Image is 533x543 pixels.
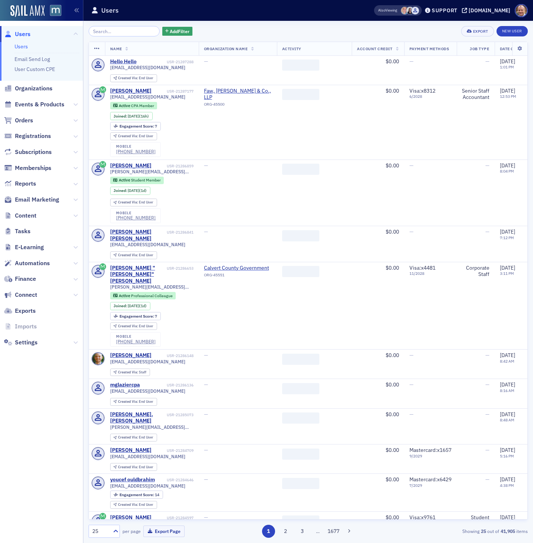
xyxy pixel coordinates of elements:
span: Joined : [114,114,128,119]
span: — [204,476,208,483]
a: [PERSON_NAME].[PERSON_NAME] [110,411,166,424]
span: Created Via : [118,399,139,404]
div: Export [473,29,488,33]
span: CPA Member [131,103,154,108]
div: End User [118,200,153,205]
span: [EMAIL_ADDRESS][DOMAIN_NAME] [110,454,185,459]
div: [PERSON_NAME] "[PERSON_NAME]" [PERSON_NAME] [110,265,166,285]
div: End User [118,465,153,469]
time: 1:01 PM [500,64,514,70]
span: — [485,411,489,418]
div: Joined: 2025-08-28 00:00:00 [110,112,153,120]
span: [DATE] [128,113,139,119]
a: Email Send Log [15,56,50,62]
span: Active [119,293,131,298]
span: Mastercard : x1657 [409,447,451,453]
span: $0.00 [386,411,399,418]
span: Calvert County Government [204,265,272,271]
div: Active: Active: CPA Member [110,102,157,109]
time: 3:11 PM [500,271,514,276]
div: [PERSON_NAME] [110,88,151,94]
div: USR-21284646 [156,478,194,482]
div: [DOMAIN_NAME] [469,7,510,14]
div: 14 [119,493,159,497]
label: per page [122,528,141,534]
span: Subscriptions [15,148,52,156]
div: mobile [116,144,156,149]
span: — [204,411,208,418]
div: End User [118,324,153,328]
div: Created Via: End User [110,132,157,140]
a: Content [4,212,36,220]
div: Created Via: Staff [110,369,150,376]
span: Settings [15,338,38,347]
span: Kelly Brown [406,7,414,15]
a: Automations [4,259,50,267]
span: Created Via : [118,435,139,440]
span: [PERSON_NAME][EMAIL_ADDRESS][PERSON_NAME][DOMAIN_NAME] [110,169,194,174]
button: Export Page [143,526,185,537]
div: End User [118,436,153,440]
div: Support [432,7,457,14]
span: Joined : [114,188,128,193]
span: Payment Methods [409,46,449,51]
span: [DATE] [500,411,515,418]
span: Email Marketing [15,196,59,204]
time: 8:48 AM [500,417,514,422]
a: Email Marketing [4,196,59,204]
div: Hello Hello [110,58,137,65]
span: ‌ [282,449,319,460]
span: — [409,228,414,235]
span: ‌ [282,412,319,424]
span: — [409,58,414,65]
span: 9 / 2029 [409,454,451,459]
span: Content [15,212,36,220]
span: — [485,381,489,388]
span: [DATE] [500,381,515,388]
a: youcef ouldbrahim [110,476,155,483]
span: ‌ [282,478,319,489]
a: Tasks [4,227,31,235]
span: — [409,411,414,418]
div: Joined: 2025-08-27 00:00:00 [110,302,150,310]
div: Active: Active: Professional Colleague [110,292,176,299]
a: Organizations [4,84,52,93]
span: ‌ [282,354,319,365]
div: Joined: 2025-08-27 00:00:00 [110,187,150,195]
span: Date Created [500,46,529,51]
a: Registrations [4,132,51,140]
div: Active: Active: Student Member [110,177,164,184]
span: [DATE] [500,352,515,359]
a: Orders [4,116,33,125]
a: [PERSON_NAME] [110,352,151,359]
span: Users [15,30,31,38]
span: Orders [15,116,33,125]
span: — [409,352,414,359]
span: Organization Name [204,46,248,51]
div: End User [118,503,153,507]
span: Add Filter [170,28,189,35]
span: Joined : [114,303,128,308]
a: [PERSON_NAME] [110,447,151,454]
span: [EMAIL_ADDRESS][DOMAIN_NAME] [110,94,185,100]
span: — [485,476,489,483]
span: 7 / 2029 [409,483,451,488]
a: Exports [4,307,36,315]
span: — [204,514,208,521]
span: [DATE] [500,447,515,453]
button: 1677 [327,525,340,538]
span: $0.00 [386,162,399,169]
img: SailAMX [10,5,45,17]
time: 4:38 PM [500,483,514,488]
span: — [485,228,489,235]
a: Events & Products [4,100,64,109]
a: Users [4,30,31,38]
span: — [204,58,208,65]
a: [PHONE_NUMBER] [116,149,156,154]
div: [PERSON_NAME] [110,163,151,169]
span: Memberships [15,164,51,172]
span: — [204,352,208,359]
span: Created Via : [118,324,139,328]
div: End User [118,76,153,80]
span: [EMAIL_ADDRESS][DOMAIN_NAME] [110,388,185,394]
